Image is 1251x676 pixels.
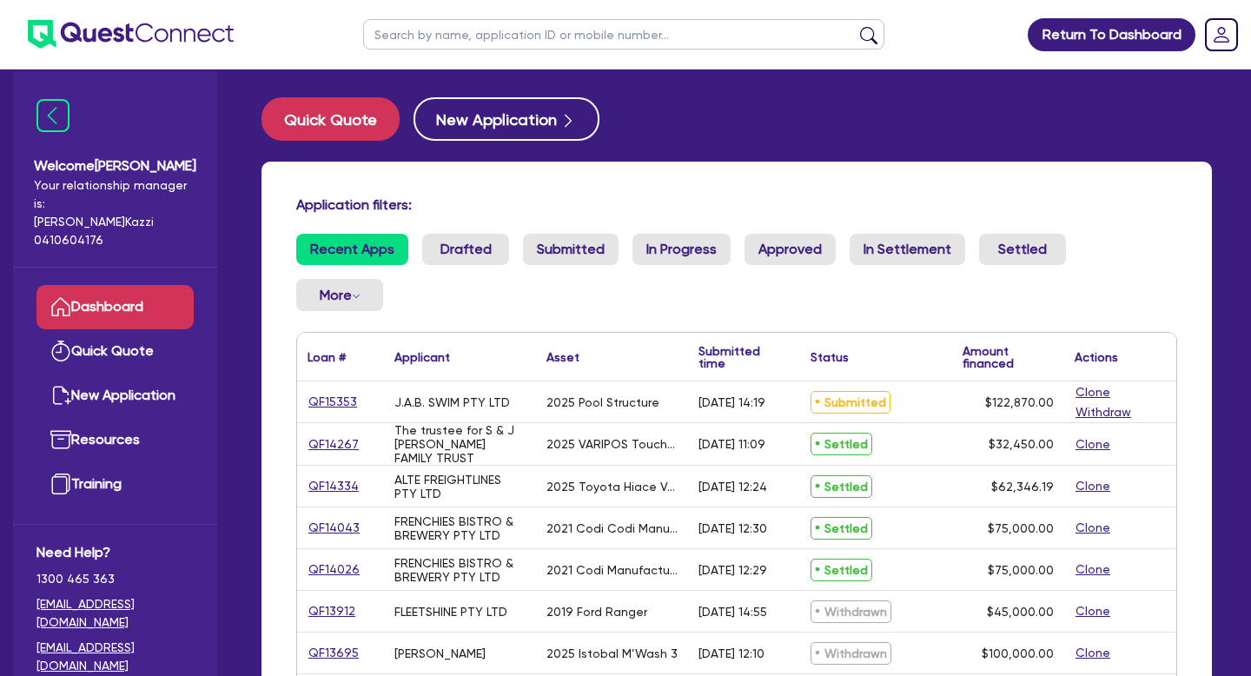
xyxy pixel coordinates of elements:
[394,351,450,363] div: Applicant
[546,437,678,451] div: 2025 VARIPOS Touch Terminal Black
[50,429,71,450] img: resources
[36,639,194,675] a: [EMAIL_ADDRESS][DOMAIN_NAME]
[811,475,872,498] span: Settled
[394,556,526,584] div: FRENCHIES BISTRO & BREWERY PTY LTD
[811,391,890,414] span: Submitted
[546,646,678,660] div: 2025 Istobal M’Wash 3
[1075,434,1111,454] button: Clone
[987,605,1054,619] span: $45,000.00
[363,19,884,50] input: Search by name, application ID or mobile number...
[546,605,647,619] div: 2019 Ford Ranger
[698,646,764,660] div: [DATE] 12:10
[394,395,510,409] div: J.A.B. SWIM PTY LTD
[523,234,619,265] a: Submitted
[36,374,194,418] a: New Application
[745,234,836,265] a: Approved
[308,434,360,454] a: QF14267
[308,601,356,621] a: QF13912
[811,517,872,540] span: Settled
[261,97,400,141] button: Quick Quote
[1075,476,1111,496] button: Clone
[698,395,765,409] div: [DATE] 14:19
[308,560,361,580] a: QF14026
[1199,12,1244,57] a: Dropdown toggle
[698,437,765,451] div: [DATE] 11:09
[982,646,1054,660] span: $100,000.00
[422,234,509,265] a: Drafted
[414,97,599,141] button: New Application
[36,462,194,507] a: Training
[850,234,965,265] a: In Settlement
[811,433,872,455] span: Settled
[1075,643,1111,663] button: Clone
[546,521,678,535] div: 2021 Codi Codi Manufacturing Depalletisation system
[991,480,1054,494] span: $62,346.19
[36,329,194,374] a: Quick Quote
[296,196,1177,213] h4: Application filters:
[698,480,767,494] div: [DATE] 12:24
[308,351,346,363] div: Loan #
[546,480,678,494] div: 2025 Toyota Hiace Van
[296,234,408,265] a: Recent Apps
[296,279,383,311] button: Dropdown toggle
[308,392,358,412] a: QF15353
[28,20,234,49] img: quest-connect-logo-blue
[546,563,678,577] div: 2021 Codi Manufacturing Can Filling System (6 Head)
[1028,18,1195,51] a: Return To Dashboard
[1075,601,1111,621] button: Clone
[394,473,526,500] div: ALTE FREIGHTLINES PTY LTD
[50,474,71,494] img: training
[394,514,526,542] div: FRENCHIES BISTRO & BREWERY PTY LTD
[698,345,774,369] div: Submitted time
[36,285,194,329] a: Dashboard
[811,559,872,581] span: Settled
[989,437,1054,451] span: $32,450.00
[811,642,891,665] span: Withdrawn
[261,97,414,141] a: Quick Quote
[1075,402,1132,422] button: Withdraw
[698,605,767,619] div: [DATE] 14:55
[698,521,767,535] div: [DATE] 12:30
[546,351,579,363] div: Asset
[1075,382,1111,402] button: Clone
[988,521,1054,535] span: $75,000.00
[811,351,849,363] div: Status
[394,423,526,465] div: The trustee for S & J [PERSON_NAME] FAMILY TRUST
[394,605,507,619] div: FLEETSHINE PTY LTD
[394,646,486,660] div: [PERSON_NAME]
[50,341,71,361] img: quick-quote
[36,595,194,632] a: [EMAIL_ADDRESS][DOMAIN_NAME]
[308,643,360,663] a: QF13695
[979,234,1066,265] a: Settled
[36,570,194,588] span: 1300 465 363
[546,395,659,409] div: 2025 Pool Structure
[985,395,1054,409] span: $122,870.00
[1075,518,1111,538] button: Clone
[698,563,767,577] div: [DATE] 12:29
[308,476,360,496] a: QF14334
[1075,351,1118,363] div: Actions
[36,99,69,132] img: icon-menu-close
[36,542,194,563] span: Need Help?
[988,563,1054,577] span: $75,000.00
[34,176,196,249] span: Your relationship manager is: [PERSON_NAME] Kazzi 0410604176
[308,518,361,538] a: QF14043
[50,385,71,406] img: new-application
[963,345,1054,369] div: Amount financed
[632,234,731,265] a: In Progress
[1075,560,1111,580] button: Clone
[36,418,194,462] a: Resources
[34,156,196,176] span: Welcome [PERSON_NAME]
[811,600,891,623] span: Withdrawn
